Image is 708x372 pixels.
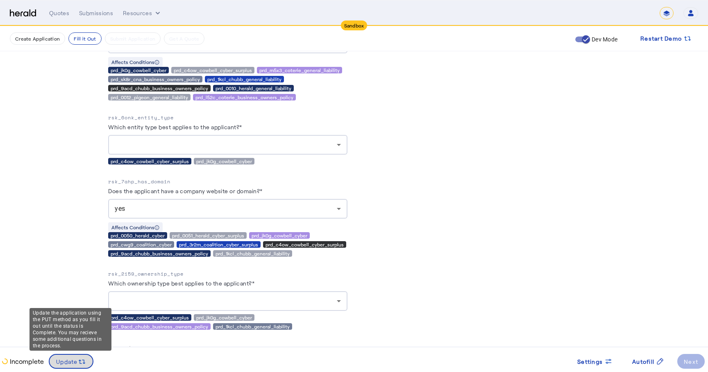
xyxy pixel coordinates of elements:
p: rsk_6onk_entity_type [108,114,347,122]
span: Restart Demo [640,34,682,43]
div: Affects Conditions [108,222,163,232]
button: Submit Application [105,32,161,45]
div: prd_c4ow_cowbell_cyber_surplus [108,158,191,164]
p: rsk_7ahp_has_domain [108,178,347,186]
h5: Locations [108,343,347,355]
div: prd_jk0g_cowbell_cyber [108,67,169,73]
div: prd_3r2m_coalition_cyber_surplus [177,241,261,248]
div: prd_9acd_chubb_business_owners_policy [108,85,211,91]
span: Update [56,357,78,366]
button: Get A Quote [164,32,204,45]
div: prd_0010_herald_general_liability [213,85,294,91]
button: Resources dropdown menu [123,9,162,17]
div: prd_sk8r_cna_business_owners_policy [108,76,202,82]
button: Update [49,354,93,369]
span: Autofill [632,357,654,366]
div: prd_cwg9_coalition_cyber [108,241,174,248]
label: Dev Mode [590,35,617,43]
div: prd_c4ow_cowbell_cyber_surplus [171,67,254,73]
p: rsk_2i59_ownership_type [108,270,347,278]
span: Settings [577,357,603,366]
button: Autofill [626,354,671,369]
span: yes [115,205,125,212]
div: prd_0012_pigeon_general_liability [108,94,191,100]
div: Sandbox [341,21,368,30]
div: Update the application using the PUT method as you fill it out until the status is Complete. You ... [29,308,111,351]
div: prd_c4ow_cowbell_cyber_surplus [263,241,346,248]
div: Quotes [49,9,69,17]
div: Submissions [79,9,113,17]
div: prd_l52c_coterie_business_owners_policy [193,94,296,100]
label: Does the applicant have a company website or domain?* [108,187,263,194]
div: prd_jk0g_cowbell_cyber [249,232,310,239]
div: prd_1kcl_chubb_general_liability [213,250,292,257]
div: prd_0051_herald_cyber_surplus [170,232,247,239]
button: Settings [571,354,619,369]
div: prd_jk0g_cowbell_cyber [194,158,254,164]
label: Which entity type best applies to the applicant?* [108,123,242,130]
div: prd_jk0g_cowbell_cyber [194,314,254,321]
div: prd_9acd_chubb_business_owners_policy [108,250,211,257]
div: prd_9acd_chubb_business_owners_policy [108,323,211,330]
label: Which ownership type best applies to the applicant?* [108,280,254,287]
div: prd_1kcl_chubb_general_liability [213,323,292,330]
button: Fill it Out [68,32,101,45]
div: prd_0050_herald_cyber [108,232,167,239]
button: Create Application [10,32,65,45]
button: Restart Demo [634,31,698,46]
div: Affects Conditions [108,57,163,67]
p: Incomplete [8,356,44,366]
div: prd_m5x3_coterie_general_liability [257,67,342,73]
img: Herald Logo [10,9,36,17]
div: prd_1kcl_chubb_general_liability [205,76,284,82]
div: prd_c4ow_cowbell_cyber_surplus [108,314,191,321]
